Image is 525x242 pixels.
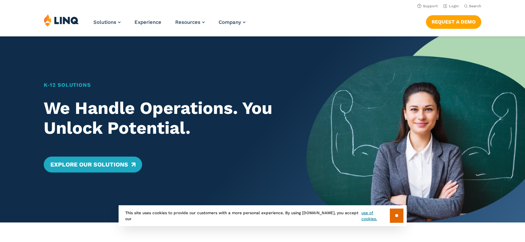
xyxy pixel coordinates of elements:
[361,210,390,222] a: use of cookies.
[443,4,459,8] a: Login
[44,98,285,138] h2: We Handle Operations. You Unlock Potential.
[469,4,481,8] span: Search
[134,19,161,25] a: Experience
[93,14,245,36] nav: Primary Navigation
[426,14,481,28] nav: Button Navigation
[464,4,481,9] button: Open Search Bar
[93,19,121,25] a: Solutions
[219,19,245,25] a: Company
[44,81,285,89] h1: K‑12 Solutions
[175,19,205,25] a: Resources
[219,19,241,25] span: Company
[306,36,525,222] img: Home Banner
[426,15,481,28] a: Request a Demo
[44,14,79,26] img: LINQ | K‑12 Software
[44,157,142,172] a: Explore Our Solutions
[175,19,200,25] span: Resources
[119,205,407,226] div: This site uses cookies to provide our customers with a more personal experience. By using [DOMAIN...
[417,4,438,8] a: Support
[93,19,116,25] span: Solutions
